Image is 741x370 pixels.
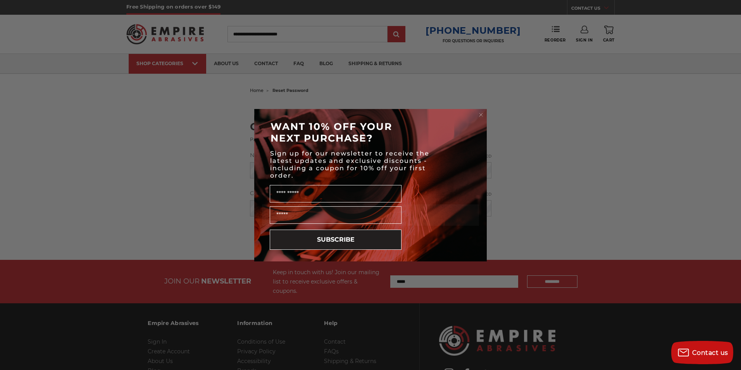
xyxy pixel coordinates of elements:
button: Close dialog [477,111,485,119]
span: Sign up for our newsletter to receive the latest updates and exclusive discounts - including a co... [270,150,429,179]
span: WANT 10% OFF YOUR NEXT PURCHASE? [271,121,392,144]
input: Email [270,206,402,224]
button: SUBSCRIBE [270,230,402,250]
span: Contact us [692,349,728,356]
button: Contact us [671,341,733,364]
